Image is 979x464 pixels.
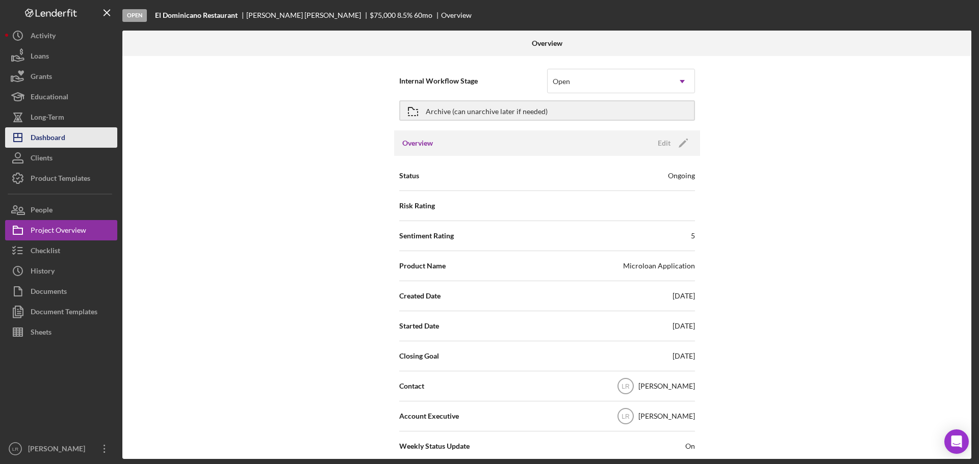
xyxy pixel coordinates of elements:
[5,220,117,240] button: Project Overview
[441,11,472,19] div: Overview
[399,411,459,421] span: Account Executive
[31,322,51,345] div: Sheets
[673,351,695,361] div: [DATE]
[5,200,117,220] button: People
[31,200,53,223] div: People
[553,77,570,86] div: Open
[5,148,117,168] button: Clients
[5,322,117,342] button: Sheets
[397,11,413,19] div: 8.5 %
[31,220,86,243] div: Project Overview
[5,107,117,127] button: Long-Term
[673,291,695,301] div: [DATE]
[31,168,90,191] div: Product Templates
[5,261,117,281] button: History
[399,321,439,331] span: Started Date
[122,9,147,22] div: Open
[638,381,695,391] div: [PERSON_NAME]
[31,107,64,130] div: Long-Term
[622,383,630,390] text: LR
[31,66,52,89] div: Grants
[5,240,117,261] button: Checklist
[31,281,67,304] div: Documents
[31,148,53,171] div: Clients
[25,439,92,461] div: [PERSON_NAME]
[31,127,65,150] div: Dashboard
[5,25,117,46] button: Activity
[5,281,117,302] button: Documents
[944,429,969,454] div: Open Intercom Messenger
[399,76,547,86] span: Internal Workflow Stage
[399,351,439,361] span: Closing Goal
[426,101,548,120] div: Archive (can unarchive later if needed)
[5,439,117,459] button: LR[PERSON_NAME]
[31,46,49,69] div: Loans
[668,171,695,181] div: Ongoing
[5,87,117,107] button: Educational
[673,321,695,331] div: [DATE]
[155,11,238,19] b: El Dominicano Restaurant
[399,441,470,451] span: Weekly Status Update
[532,39,562,47] b: Overview
[652,135,692,151] button: Edit
[638,411,695,421] div: [PERSON_NAME]
[5,46,117,66] button: Loans
[622,413,630,420] text: LR
[5,127,117,148] button: Dashboard
[399,381,424,391] span: Contact
[399,261,446,271] span: Product Name
[399,100,695,121] button: Archive (can unarchive later if needed)
[31,240,60,263] div: Checklist
[402,138,433,148] h3: Overview
[246,11,370,19] div: [PERSON_NAME] [PERSON_NAME]
[12,446,18,452] text: LR
[31,87,68,110] div: Educational
[399,291,441,301] span: Created Date
[31,25,56,48] div: Activity
[399,231,454,241] span: Sentiment Rating
[5,66,117,87] button: Grants
[31,261,55,284] div: History
[399,171,419,181] span: Status
[685,441,695,451] span: On
[658,135,671,151] div: Edit
[5,168,117,188] button: Product Templates
[414,11,432,19] div: 60 mo
[31,302,97,324] div: Document Templates
[623,261,695,271] div: Microloan Application
[5,302,117,322] button: Document Templates
[399,201,435,211] span: Risk Rating
[691,231,695,241] div: 5
[370,11,396,19] span: $75,000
